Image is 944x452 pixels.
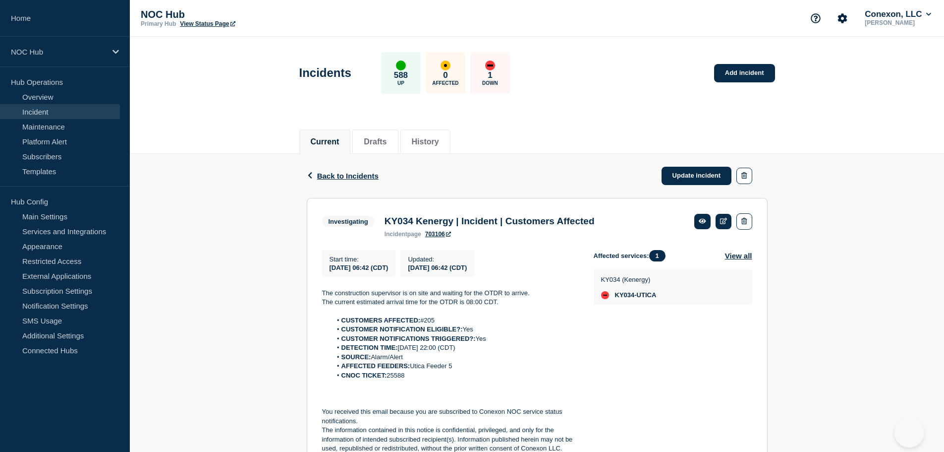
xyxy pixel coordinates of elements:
[394,70,408,80] p: 588
[385,216,595,227] h3: KY034 Kenergy | Incident | Customers Affected
[832,8,853,29] button: Account settings
[805,8,826,29] button: Support
[482,80,498,86] p: Down
[341,353,371,361] strong: SOURCE:
[408,263,467,271] div: [DATE] 06:42 (CDT)
[443,70,447,80] p: 0
[141,9,339,20] p: NOC Hub
[180,20,235,27] a: View Status Page
[441,61,450,70] div: affected
[662,167,732,185] a: Update incident
[317,172,379,180] span: Back to Incidents
[341,344,398,351] strong: DETECTION TIME:
[385,231,421,238] p: page
[322,216,375,227] span: Investigating
[322,289,578,298] p: The construction supervisor is on site and waiting for the OTDR to arrive.
[615,291,657,299] span: KY034-UTICA
[341,335,476,342] strong: CUSTOMER NOTIFICATIONS TRIGGERED?:
[863,9,933,19] button: Conexon, LLC
[341,362,410,370] strong: AFFECTED FEEDERS:
[649,250,666,261] span: 1
[396,61,406,70] div: up
[894,418,924,448] iframe: Help Scout Beacon - Open
[364,137,387,146] button: Drafts
[412,137,439,146] button: History
[488,70,492,80] p: 1
[397,80,404,86] p: Up
[601,276,657,283] p: KY034 (Kenergy)
[332,362,578,371] li: Utica Feeder 5
[332,316,578,325] li: #205
[141,20,176,27] p: Primary Hub
[385,231,407,238] span: incident
[863,19,933,26] p: [PERSON_NAME]
[341,372,387,379] strong: CNOC TICKET:
[594,250,670,261] span: Affected services:
[332,325,578,334] li: Yes
[299,66,351,80] h1: Incidents
[408,256,467,263] p: Updated :
[330,264,389,271] span: [DATE] 06:42 (CDT)
[725,250,752,261] button: View all
[11,48,106,56] p: NOC Hub
[432,80,458,86] p: Affected
[425,231,451,238] a: 703106
[332,334,578,343] li: Yes
[307,172,379,180] button: Back to Incidents
[332,343,578,352] li: [DATE] 22:00 (CDT)
[714,64,775,82] a: Add incident
[601,291,609,299] div: down
[332,353,578,362] li: Alarm/Alert
[311,137,339,146] button: Current
[322,407,578,426] p: You received this email because you are subscribed to Conexon NOC service status notifications.
[330,256,389,263] p: Start time :
[341,317,421,324] strong: CUSTOMERS AFFECTED:
[322,298,578,307] p: The current estimated arrival time for the OTDR is 08:00 CDT.
[485,61,495,70] div: down
[341,325,463,333] strong: CUSTOMER NOTIFICATION ELIGIBLE?:
[332,371,578,380] li: 25588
